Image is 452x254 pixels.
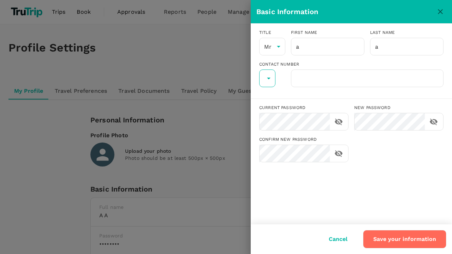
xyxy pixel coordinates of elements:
[370,29,444,36] div: Last name
[333,116,345,128] button: toggle password visibility
[333,147,345,159] button: toggle password visibility
[259,29,285,36] div: Title
[259,38,285,55] div: Mr
[259,136,349,143] div: Confirm new password
[259,69,275,87] div: ​
[428,116,440,128] button: toggle password visibility
[354,104,444,111] div: New password
[319,230,357,248] button: Cancel
[291,29,364,36] div: First name
[259,61,444,68] div: Contact Number
[434,6,446,18] button: close
[259,104,349,111] div: Current password
[363,230,446,248] button: Save your information
[256,6,434,17] div: Basic Information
